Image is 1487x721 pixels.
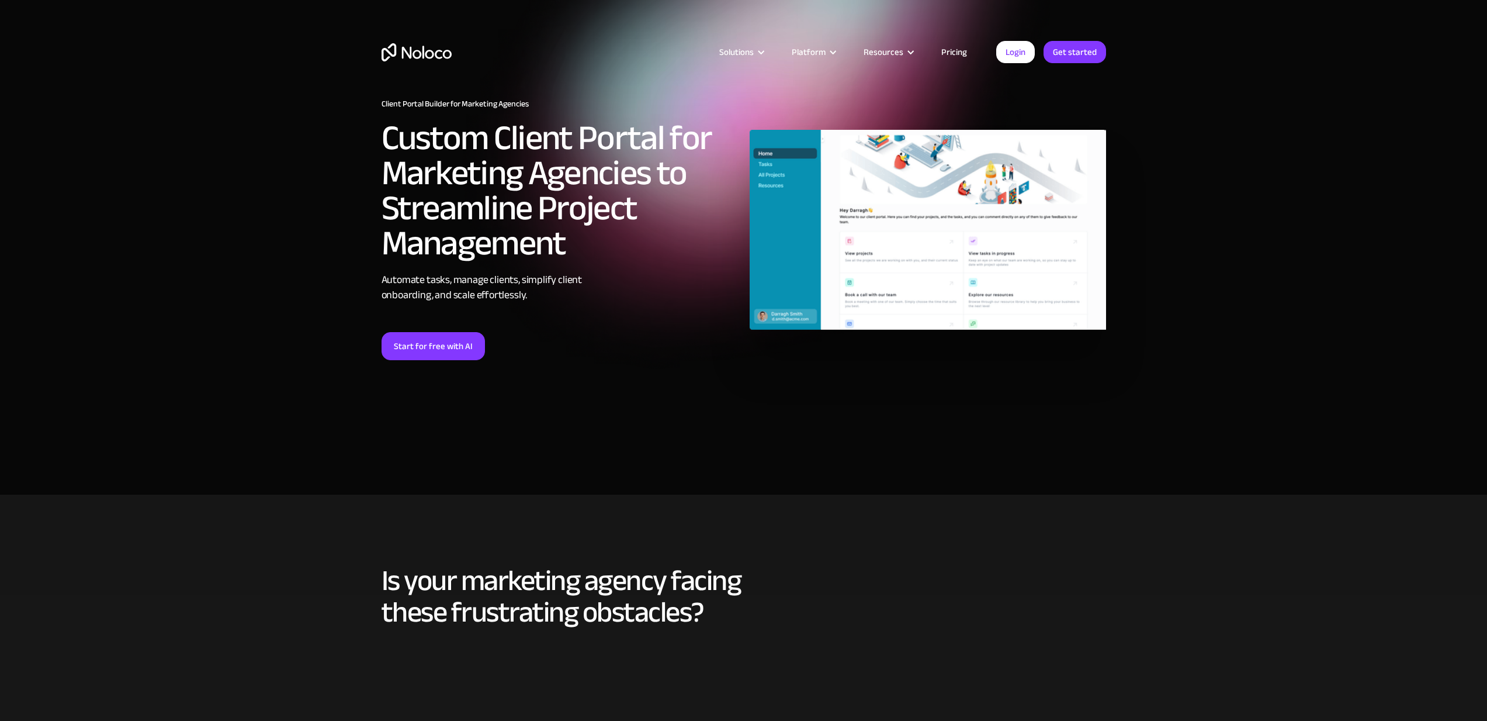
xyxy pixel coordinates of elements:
[382,332,485,360] a: Start for free with AI
[864,44,903,60] div: Resources
[927,44,982,60] a: Pricing
[382,120,738,261] h2: Custom Client Portal for Marketing Agencies to Streamline Project Management
[382,43,452,61] a: home
[996,41,1035,63] a: Login
[792,44,826,60] div: Platform
[719,44,754,60] div: Solutions
[1044,41,1106,63] a: Get started
[777,44,849,60] div: Platform
[382,565,1106,628] h2: Is your marketing agency facing these frustrating obstacles?
[705,44,777,60] div: Solutions
[849,44,927,60] div: Resources
[382,272,738,303] div: Automate tasks, manage clients, simplify client onboarding, and scale effortlessly.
